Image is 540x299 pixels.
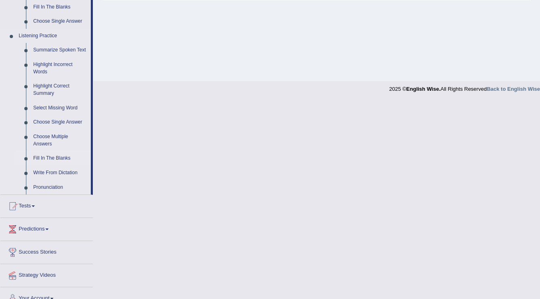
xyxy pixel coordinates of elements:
[30,58,91,79] a: Highlight Incorrect Words
[15,29,91,43] a: Listening Practice
[0,264,93,284] a: Strategy Videos
[0,195,93,215] a: Tests
[30,166,91,180] a: Write From Dictation
[30,14,91,29] a: Choose Single Answer
[487,86,540,92] a: Back to English Wise
[389,81,540,93] div: 2025 © All Rights Reserved
[30,180,91,195] a: Pronunciation
[0,218,93,238] a: Predictions
[30,130,91,151] a: Choose Multiple Answers
[30,115,91,130] a: Choose Single Answer
[30,79,91,100] a: Highlight Correct Summary
[30,151,91,166] a: Fill In The Blanks
[406,86,440,92] strong: English Wise.
[30,43,91,58] a: Summarize Spoken Text
[0,241,93,261] a: Success Stories
[30,101,91,115] a: Select Missing Word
